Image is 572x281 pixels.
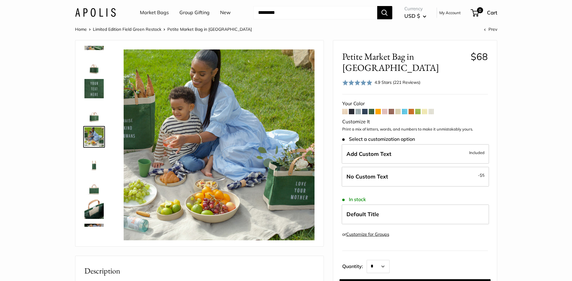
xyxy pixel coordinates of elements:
label: Leave Blank [342,167,489,187]
span: $5 [480,173,485,178]
div: Customize It [342,117,488,126]
a: description_Custom printed text with eco-friendly ink. [83,78,105,99]
a: Home [75,27,87,32]
img: description_Custom printed text with eco-friendly ink. [84,79,104,98]
span: Select a customization option [342,136,415,142]
input: Search... [253,6,377,19]
a: Petite Market Bag in Field Green [83,54,105,75]
a: Group Gifting [179,8,210,17]
span: Petite Market Bag in [GEOGRAPHIC_DATA] [167,27,252,32]
label: Default Title [342,204,489,224]
img: Petite Market Bag in Field Green [84,224,104,243]
img: description_12.5" wide, 9.5" high, 5.5" deep; handles: 3.5" drop [84,151,104,171]
span: Petite Market Bag in [GEOGRAPHIC_DATA] [342,51,466,73]
img: description_Seal of authenticity printed on the backside of every bag. [84,175,104,195]
img: Petite Market Bag in Field Green [84,103,104,122]
a: description_Seal of authenticity printed on the backside of every bag. [83,174,105,196]
a: Market Bags [140,8,169,17]
span: USD $ [404,13,420,19]
button: Search [377,6,392,19]
span: Add Custom Text [346,150,391,157]
button: USD $ [404,11,426,21]
span: Currency [404,5,426,13]
img: description_Inner pocket good for daily drivers. [84,200,104,219]
div: Your Color [342,99,488,108]
a: New [220,8,231,17]
span: $68 [471,51,488,62]
span: Included [469,149,485,156]
a: Petite Market Bag in Field Green [83,102,105,124]
img: Petite Market Bag in Field Green [84,55,104,74]
span: Default Title [346,211,379,218]
h2: Description [84,265,314,277]
span: 0 [477,7,483,13]
img: Petite Market Bag in Field Green [84,127,104,147]
img: Petite Market Bag in Field Green [124,49,314,240]
a: Customize for Groups [346,232,389,237]
a: Prev [484,27,497,32]
span: In stock [342,197,366,202]
label: Add Custom Text [342,144,489,164]
a: description_12.5" wide, 9.5" high, 5.5" deep; handles: 3.5" drop [83,150,105,172]
img: Apolis [75,8,116,17]
p: Print a mix of letters, words, and numbers to make it unmistakably yours. [342,126,488,132]
a: Limited Edition Field Green Restock [93,27,161,32]
a: Petite Market Bag in Field Green [83,126,105,148]
nav: Breadcrumb [75,25,252,33]
iframe: Sign Up via Text for Offers [5,258,65,276]
a: 0 Cart [471,8,497,17]
a: Petite Market Bag in Field Green [83,223,105,244]
span: Cart [487,9,497,16]
div: 4.9 Stars (221 Reviews) [374,79,420,86]
span: - [478,172,485,179]
div: or [342,230,389,238]
span: No Custom Text [346,173,388,180]
label: Quantity: [342,258,367,273]
a: description_Inner pocket good for daily drivers. [83,198,105,220]
div: 4.9 Stars (221 Reviews) [342,78,421,87]
a: My Account [439,9,461,16]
